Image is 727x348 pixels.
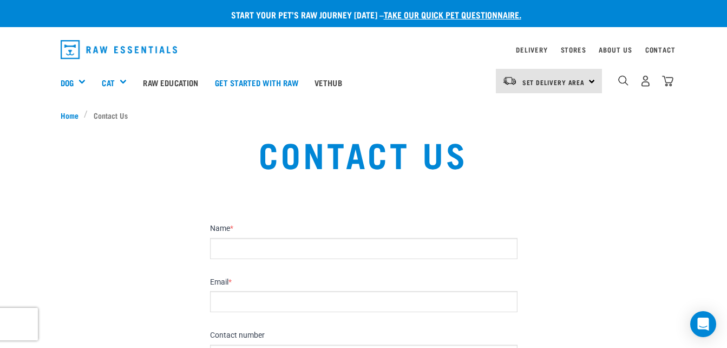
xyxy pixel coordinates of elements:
h1: Contact Us [141,134,586,173]
img: van-moving.png [502,76,517,86]
img: user.png [640,75,651,87]
a: Cat [102,76,114,89]
span: Set Delivery Area [522,80,585,84]
img: home-icon-1@2x.png [618,75,628,86]
a: Get started with Raw [207,61,306,104]
nav: dropdown navigation [52,36,676,63]
label: Email [210,278,518,287]
a: Home [61,109,84,121]
a: Stores [561,48,586,51]
img: Raw Essentials Logo [61,40,178,59]
label: Contact number [210,331,518,340]
img: home-icon@2x.png [662,75,673,87]
a: Contact [645,48,676,51]
a: Vethub [306,61,350,104]
span: Home [61,109,78,121]
label: Name [210,224,518,234]
div: Open Intercom Messenger [690,311,716,337]
a: Raw Education [135,61,206,104]
a: Dog [61,76,74,89]
a: take our quick pet questionnaire. [384,12,521,17]
a: About Us [599,48,632,51]
a: Delivery [516,48,547,51]
nav: breadcrumbs [61,109,667,121]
